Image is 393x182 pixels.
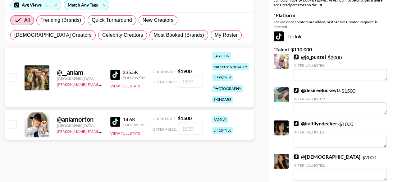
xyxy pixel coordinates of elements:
[294,54,299,59] img: TikTok
[123,116,145,123] div: 14.6K
[294,120,337,127] a: @kaitilyndecker
[110,131,140,136] button: View Full Stats
[123,75,145,80] div: Followers
[110,84,140,88] button: View Full Stats
[11,0,61,10] div: Avg Views
[274,20,388,29] div: Locked once creators are added, or if "Active Creator Request" is checked.
[178,68,192,74] strong: $ 1900
[274,31,388,41] div: TikTok
[212,127,233,134] div: lifestyle
[64,0,109,10] div: Match Any Tags
[178,123,203,134] input: 1500
[294,96,387,101] div: Internal Notes:
[274,46,388,53] label: Talent - $ 110.000
[274,12,388,18] label: Platform
[57,81,178,87] a: [PERSON_NAME][EMAIL_ADDRESS][PERSON_NAME][DOMAIN_NAME]
[14,31,92,39] span: [DEMOGRAPHIC_DATA] Creators
[178,115,192,121] strong: $ 1500
[153,127,177,132] span: Offer Price:
[294,120,387,147] div: - $ 1000
[92,16,132,24] span: Quick Turnaround
[153,80,177,84] span: Offer Price:
[294,54,387,81] div: - $ 2000
[294,87,340,93] a: @desireeluckey0
[57,123,103,128] div: [GEOGRAPHIC_DATA]
[143,16,174,24] span: New Creators
[294,163,387,168] div: Internal Notes:
[212,52,231,59] div: fashion
[215,31,238,39] span: My Roster
[153,69,176,74] span: Guide Price:
[274,31,284,41] img: TikTok
[212,74,233,81] div: lifestyle
[294,154,387,181] div: - $ 2000
[294,154,299,159] img: TikTok
[153,116,176,121] span: Guide Price:
[40,16,81,24] span: Trending (Brands)
[294,130,387,134] div: Internal Notes:
[294,54,326,60] a: @jo_punzel
[110,70,120,80] img: TikTok
[24,16,30,24] span: All
[57,76,103,81] div: [GEOGRAPHIC_DATA]
[123,123,145,127] div: Followers
[294,87,387,114] div: - $ 1500
[57,128,149,134] a: [PERSON_NAME][EMAIL_ADDRESS][DOMAIN_NAME]
[212,63,249,70] div: makeup & beauty
[57,68,103,76] div: @ __aniam
[102,31,143,39] span: Celebrity Creators
[294,63,387,68] div: Internal Notes:
[212,116,228,123] div: family
[123,69,145,75] div: 335.5K
[294,154,360,160] a: @[DEMOGRAPHIC_DATA]
[212,85,243,92] div: photography
[153,31,204,39] span: Most Booked (Brands)
[110,117,120,127] img: TikTok
[212,96,233,103] div: skincare
[178,76,203,87] input: 1900
[294,121,299,126] img: TikTok
[294,88,299,93] img: TikTok
[57,115,103,123] div: @ aniamorton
